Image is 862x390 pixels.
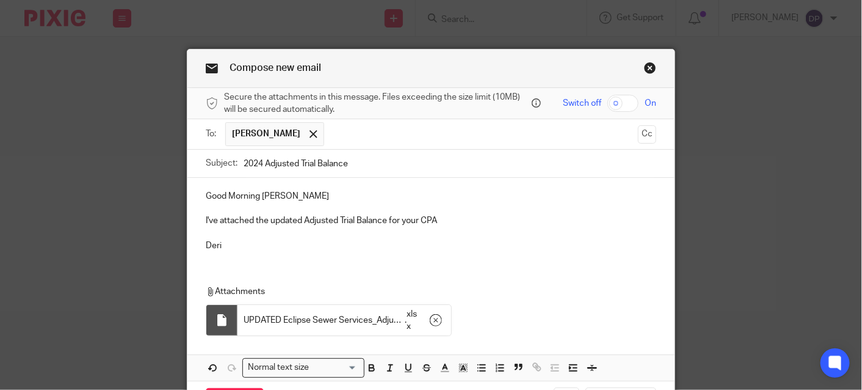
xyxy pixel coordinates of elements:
[245,361,312,374] span: Normal text size
[244,314,405,326] span: UPDATED Eclipse Sewer Services_Adjusted Trial Balance (updated 09_25_2025)
[206,240,656,252] p: Deri
[563,97,601,109] span: Switch off
[206,215,656,227] p: I've attached the updated Adjusted Trial Balance for your CPA
[232,128,300,140] span: [PERSON_NAME]
[230,63,321,73] span: Compose new email
[206,285,653,298] p: Attachments
[407,308,421,333] span: xlsx
[242,358,364,377] div: Search for option
[224,91,529,116] span: Secure the attachments in this message. Files exceeding the size limit (10MB) will be secured aut...
[313,361,357,374] input: Search for option
[206,128,219,140] label: To:
[237,305,451,336] div: .
[638,125,656,144] button: Cc
[206,157,237,169] label: Subject:
[644,62,656,78] a: Close this dialog window
[645,97,656,109] span: On
[206,190,656,202] p: Good Morning [PERSON_NAME]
